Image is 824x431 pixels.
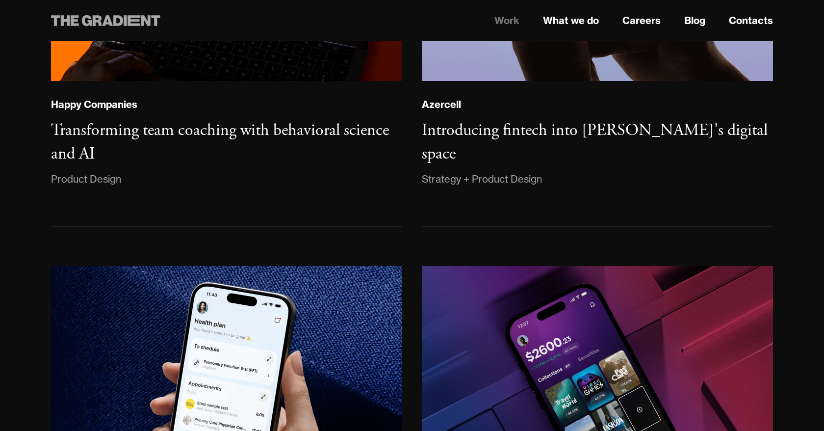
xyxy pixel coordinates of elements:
[729,13,773,28] a: Contacts
[494,13,519,28] a: Work
[51,98,137,111] div: Happy Companies
[422,120,768,164] h3: Introducing fintech into [PERSON_NAME]'s digital space
[422,171,542,187] div: Strategy + Product Design
[51,171,121,187] div: Product Design
[622,13,661,28] a: Careers
[684,13,705,28] a: Blog
[51,120,389,164] h3: Transforming team coaching with behavioral science and AI
[543,13,599,28] a: What we do
[422,98,461,111] div: Azercell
